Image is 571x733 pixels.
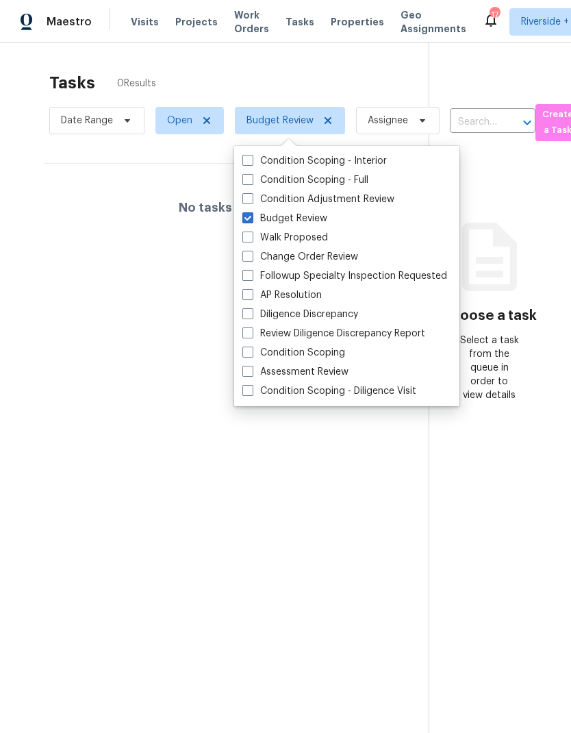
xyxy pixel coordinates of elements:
label: Followup Specialty Inspection Requested [242,269,447,283]
label: Condition Scoping - Interior [242,154,387,168]
span: Open [167,114,192,127]
h4: No tasks found [179,201,272,214]
span: Work Orders [234,8,269,36]
span: Date Range [61,114,113,127]
label: Diligence Discrepancy [242,308,358,321]
label: Budget Review [242,212,327,225]
span: Visits [131,15,159,29]
label: Review Diligence Discrepancy Report [242,327,425,340]
span: Tasks [285,17,314,27]
input: Search by address [450,112,497,133]
h2: Tasks [49,76,95,90]
label: Condition Adjustment Review [242,192,394,206]
span: Properties [331,15,384,29]
label: Condition Scoping [242,346,345,360]
label: Change Order Review [242,250,358,264]
label: Walk Proposed [242,231,328,245]
div: Select a task from the queue in order to view details [459,334,519,402]
span: 0 Results [117,77,156,90]
span: Geo Assignments [401,8,466,36]
label: Condition Scoping - Full [242,173,368,187]
label: Assessment Review [242,365,348,379]
h3: Choose a task [442,309,537,323]
label: AP Resolution [242,288,322,302]
span: Projects [175,15,218,29]
div: 17 [490,8,499,22]
span: Budget Review [246,114,314,127]
span: Maestro [47,15,92,29]
span: Assignee [368,114,408,127]
button: Open [518,113,537,132]
label: Condition Scoping - Diligence Visit [242,384,416,398]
